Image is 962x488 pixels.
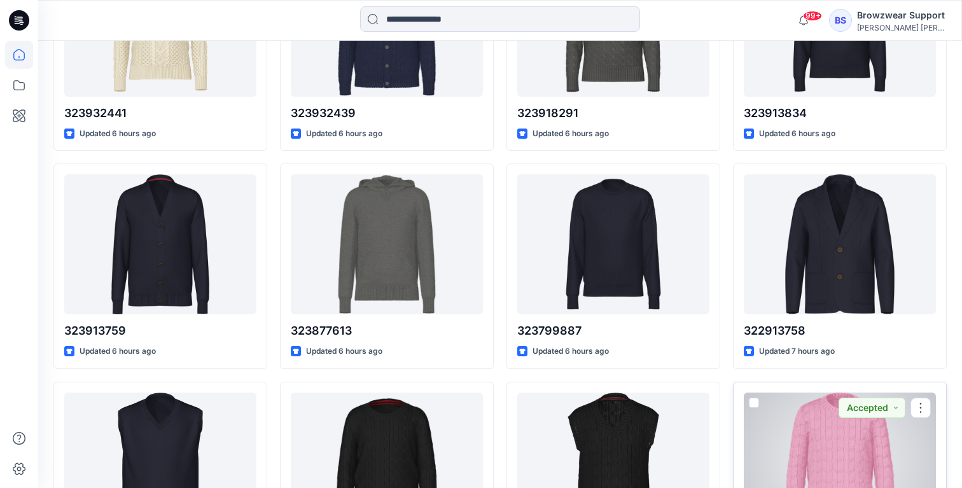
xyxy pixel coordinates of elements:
[533,127,609,141] p: Updated 6 hours ago
[306,127,382,141] p: Updated 6 hours ago
[64,322,256,340] p: 323913759
[80,345,156,358] p: Updated 6 hours ago
[759,127,835,141] p: Updated 6 hours ago
[744,104,936,122] p: 323913834
[291,174,483,314] a: 323877613
[517,104,709,122] p: 323918291
[829,9,852,32] div: BS
[64,104,256,122] p: 323932441
[291,104,483,122] p: 323932439
[803,11,822,21] span: 99+
[306,345,382,358] p: Updated 6 hours ago
[533,345,609,358] p: Updated 6 hours ago
[857,23,946,32] div: [PERSON_NAME] [PERSON_NAME]
[64,174,256,314] a: 323913759
[291,322,483,340] p: 323877613
[744,322,936,340] p: 322913758
[517,174,709,314] a: 323799887
[744,174,936,314] a: 322913758
[517,322,709,340] p: 323799887
[857,8,946,23] div: Browzwear Support
[80,127,156,141] p: Updated 6 hours ago
[759,345,835,358] p: Updated 7 hours ago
